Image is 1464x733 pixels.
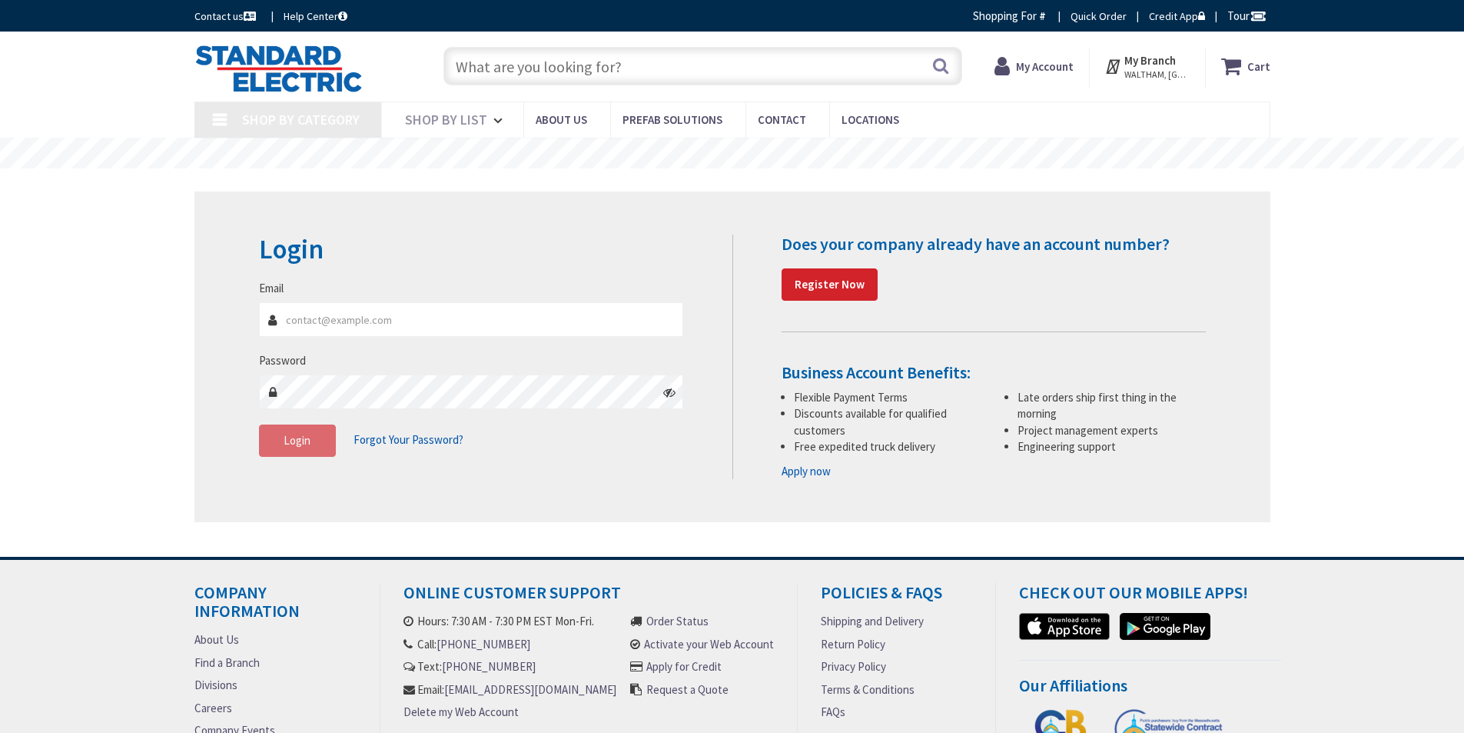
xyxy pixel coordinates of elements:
a: Request a Quote [646,681,729,698]
li: Text: [403,658,616,675]
a: [EMAIL_ADDRESS][DOMAIN_NAME] [444,681,616,698]
i: Click here to show/hide password [663,386,676,398]
strong: Register Now [795,277,865,292]
li: Discounts available for qualified customers [794,405,982,438]
span: Locations [842,112,899,127]
a: Quick Order [1071,8,1127,24]
input: What are you looking for? [443,47,962,85]
a: Register Now [782,268,878,301]
label: Password [259,352,306,368]
li: Free expedited truck delivery [794,438,982,455]
span: Shop By Category [242,111,360,128]
a: [PHONE_NUMBER] [437,636,530,652]
a: Privacy Policy [821,658,886,675]
strong: My Account [1016,59,1074,74]
div: My Branch WALTHAM, [GEOGRAPHIC_DATA] [1104,52,1190,80]
span: Prefab Solutions [622,112,722,127]
li: Email: [403,681,616,698]
a: Cart [1221,52,1270,80]
a: Careers [194,700,232,716]
h4: Online Customer Support [403,583,774,613]
li: Engineering support [1017,438,1206,455]
a: [PHONE_NUMBER] [442,658,536,675]
h4: Business Account Benefits: [782,363,1206,381]
a: Activate your Web Account [644,636,774,652]
span: About Us [536,112,587,127]
a: Divisions [194,677,237,693]
a: Apply now [782,463,831,479]
a: Forgot Your Password? [354,425,463,455]
h2: Login [259,235,684,265]
img: Standard Electric [194,45,363,92]
a: Return Policy [821,636,885,652]
button: Login [259,425,336,457]
a: Credit App [1149,8,1205,24]
span: Forgot Your Password? [354,432,463,447]
a: Shipping and Delivery [821,613,924,629]
h4: Company Information [194,583,357,631]
span: WALTHAM, [GEOGRAPHIC_DATA] [1124,68,1190,81]
a: About Us [194,631,239,648]
input: Email [259,302,684,337]
rs-layer: Coronavirus: Our Commitment to Our Employees and Customers [490,146,977,163]
a: FAQs [821,704,845,720]
strong: # [1039,8,1046,23]
h4: Policies & FAQs [821,583,971,613]
a: Apply for Credit [646,658,722,675]
a: Order Status [646,613,709,629]
li: Late orders ship first thing in the morning [1017,389,1206,422]
li: Call: [403,636,616,652]
strong: My Branch [1124,53,1176,68]
a: Terms & Conditions [821,681,915,698]
a: Help Center [284,8,347,24]
a: Contact us [194,8,259,24]
span: Shopping For [973,8,1037,23]
span: Contact [758,112,806,127]
li: Hours: 7:30 AM - 7:30 PM EST Mon-Fri. [403,613,616,629]
a: Find a Branch [194,655,260,671]
h4: Does your company already have an account number? [782,235,1206,253]
span: Shop By List [405,111,487,128]
h4: Check out Our Mobile Apps! [1019,583,1282,613]
span: Tour [1227,8,1266,23]
span: Login [284,433,310,448]
h4: Our Affiliations [1019,676,1282,706]
a: My Account [994,52,1074,80]
li: Project management experts [1017,422,1206,438]
li: Flexible Payment Terms [794,389,982,405]
a: Delete my Web Account [403,704,519,720]
strong: Cart [1247,52,1270,80]
label: Email [259,280,284,296]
